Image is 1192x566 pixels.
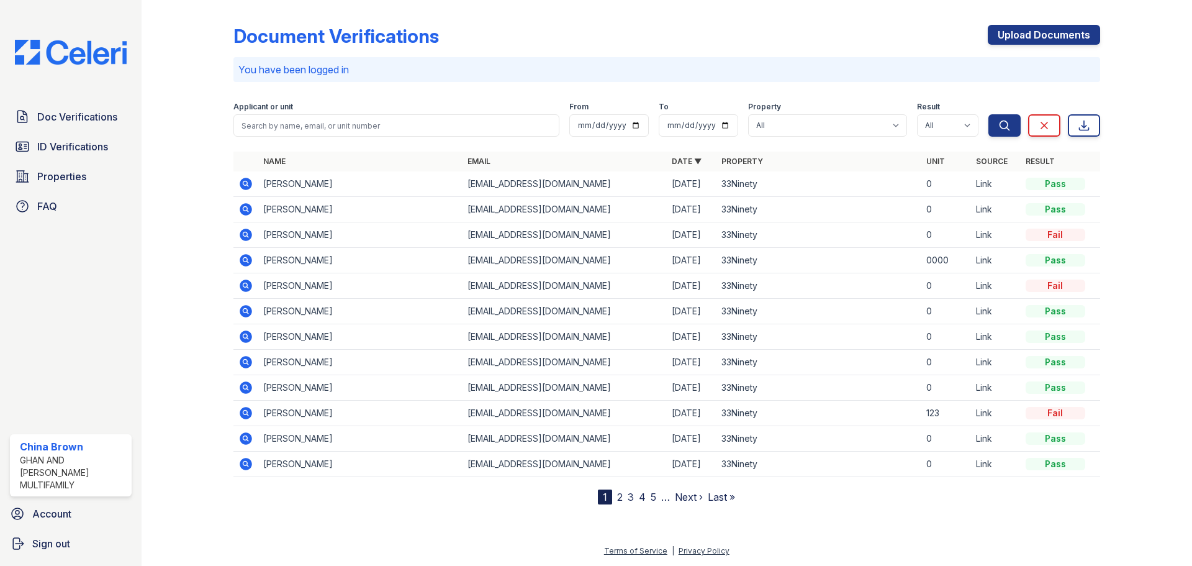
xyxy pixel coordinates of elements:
td: [EMAIL_ADDRESS][DOMAIN_NAME] [463,401,667,426]
a: Email [467,157,490,166]
td: 0000 [921,248,971,273]
td: Link [971,350,1021,375]
td: [EMAIL_ADDRESS][DOMAIN_NAME] [463,197,667,222]
a: Property [721,157,763,166]
a: Upload Documents [988,25,1100,45]
td: 33Ninety [716,273,921,299]
label: Applicant or unit [233,102,293,112]
td: [DATE] [667,452,716,477]
td: [DATE] [667,401,716,426]
td: [DATE] [667,299,716,324]
p: You have been logged in [238,62,1095,77]
td: 33Ninety [716,350,921,375]
td: [DATE] [667,375,716,401]
span: ID Verifications [37,139,108,154]
td: [DATE] [667,171,716,197]
td: [EMAIL_ADDRESS][DOMAIN_NAME] [463,375,667,401]
span: Account [32,506,71,521]
td: [EMAIL_ADDRESS][DOMAIN_NAME] [463,299,667,324]
td: [PERSON_NAME] [258,171,463,197]
span: Sign out [32,536,70,551]
input: Search by name, email, or unit number [233,114,559,137]
div: 1 [598,490,612,504]
a: Privacy Policy [679,546,729,555]
a: 3 [628,491,634,503]
td: 33Ninety [716,324,921,350]
span: Properties [37,169,86,184]
td: Link [971,222,1021,248]
td: [EMAIL_ADDRESS][DOMAIN_NAME] [463,452,667,477]
div: Pass [1026,458,1085,470]
a: ID Verifications [10,134,132,159]
td: [PERSON_NAME] [258,375,463,401]
td: [PERSON_NAME] [258,350,463,375]
td: 0 [921,324,971,350]
td: [DATE] [667,273,716,299]
td: 0 [921,375,971,401]
td: Link [971,324,1021,350]
a: Result [1026,157,1055,166]
td: [PERSON_NAME] [258,401,463,426]
a: Name [263,157,286,166]
td: 33Ninety [716,171,921,197]
td: 0 [921,197,971,222]
div: Ghan and [PERSON_NAME] Multifamily [20,454,127,491]
td: [EMAIL_ADDRESS][DOMAIN_NAME] [463,171,667,197]
td: Link [971,273,1021,299]
td: Link [971,248,1021,273]
div: Pass [1026,203,1085,216]
td: [PERSON_NAME] [258,273,463,299]
div: Pass [1026,254,1085,267]
td: [PERSON_NAME] [258,324,463,350]
td: Link [971,452,1021,477]
div: Pass [1026,356,1085,368]
a: Sign out [5,531,137,556]
td: 0 [921,222,971,248]
div: Fail [1026,280,1085,292]
div: Pass [1026,178,1085,190]
td: [EMAIL_ADDRESS][DOMAIN_NAME] [463,350,667,375]
td: [DATE] [667,222,716,248]
img: CE_Logo_Blue-a8612792a0a2168367f1c8372b55b34899dd931a85d93a1a3d3e32e68fde9ad4.png [5,40,137,65]
a: Properties [10,164,132,189]
div: | [672,546,674,555]
td: Link [971,171,1021,197]
a: Terms of Service [604,546,667,555]
div: Pass [1026,381,1085,394]
div: Pass [1026,331,1085,343]
a: 2 [617,491,623,503]
div: China Brown [20,439,127,454]
a: 4 [639,491,646,503]
div: Fail [1026,229,1085,241]
td: [PERSON_NAME] [258,222,463,248]
span: … [661,490,670,504]
td: 33Ninety [716,222,921,248]
a: FAQ [10,194,132,219]
td: [DATE] [667,197,716,222]
div: Fail [1026,407,1085,419]
td: Link [971,375,1021,401]
td: [PERSON_NAME] [258,248,463,273]
td: [EMAIL_ADDRESS][DOMAIN_NAME] [463,273,667,299]
td: [DATE] [667,350,716,375]
td: 0 [921,299,971,324]
td: [EMAIL_ADDRESS][DOMAIN_NAME] [463,324,667,350]
a: Date ▼ [672,157,702,166]
td: [DATE] [667,426,716,452]
div: Pass [1026,305,1085,317]
label: From [569,102,589,112]
td: 33Ninety [716,401,921,426]
a: Doc Verifications [10,104,132,129]
div: Pass [1026,432,1085,445]
td: 0 [921,452,971,477]
td: [EMAIL_ADDRESS][DOMAIN_NAME] [463,248,667,273]
td: [EMAIL_ADDRESS][DOMAIN_NAME] [463,222,667,248]
td: 33Ninety [716,375,921,401]
td: [PERSON_NAME] [258,426,463,452]
td: 33Ninety [716,452,921,477]
td: 123 [921,401,971,426]
label: To [659,102,669,112]
td: 0 [921,273,971,299]
td: [DATE] [667,248,716,273]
